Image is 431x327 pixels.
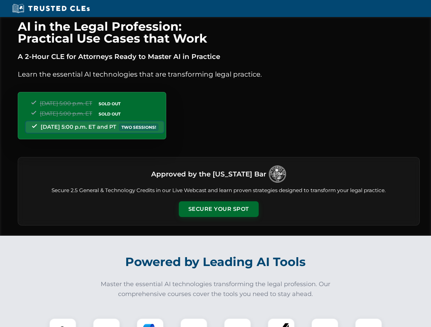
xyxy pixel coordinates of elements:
h3: Approved by the [US_STATE] Bar [151,168,266,180]
p: A 2-Hour CLE for Attorneys Ready to Master AI in Practice [18,51,420,62]
p: Master the essential AI technologies transforming the legal profession. Our comprehensive courses... [96,279,335,299]
h1: AI in the Legal Profession: Practical Use Cases that Work [18,20,420,44]
span: [DATE] 5:00 p.m. ET [40,110,92,117]
button: Secure Your Spot [179,201,259,217]
p: Learn the essential AI technologies that are transforming legal practice. [18,69,420,80]
img: Trusted CLEs [10,3,92,14]
span: [DATE] 5:00 p.m. ET [40,100,92,107]
img: Logo [269,166,286,183]
h2: Powered by Leading AI Tools [27,250,405,274]
span: SOLD OUT [96,110,123,118]
span: SOLD OUT [96,100,123,107]
p: Secure 2.5 General & Technology Credits in our Live Webcast and learn proven strategies designed ... [26,187,411,194]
